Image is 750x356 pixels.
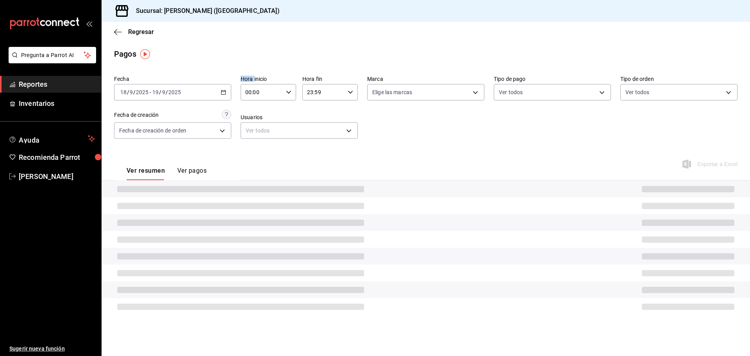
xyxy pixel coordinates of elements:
[133,89,136,95] span: /
[86,20,92,27] button: open_drawer_menu
[130,6,280,16] h3: Sucursal: [PERSON_NAME] ([GEOGRAPHIC_DATA])
[129,89,133,95] input: --
[372,88,412,96] span: Elige las marcas
[625,88,649,96] span: Ver todos
[127,89,129,95] span: /
[494,76,611,82] label: Tipo de pago
[19,98,95,109] span: Inventarios
[241,114,358,120] label: Usuarios
[620,76,737,82] label: Tipo de orden
[168,89,181,95] input: ----
[136,89,149,95] input: ----
[19,152,95,163] span: Recomienda Parrot
[241,76,296,82] label: Hora inicio
[19,171,95,182] span: [PERSON_NAME]
[177,167,207,180] button: Ver pagos
[152,89,159,95] input: --
[128,28,154,36] span: Regresar
[114,76,231,82] label: Fecha
[9,345,95,353] span: Sugerir nueva función
[241,122,358,139] div: Ver todos
[114,48,136,60] div: Pagos
[159,89,161,95] span: /
[166,89,168,95] span: /
[140,49,150,59] img: Tooltip marker
[150,89,151,95] span: -
[162,89,166,95] input: --
[9,47,96,63] button: Pregunta a Parrot AI
[120,89,127,95] input: --
[19,79,95,89] span: Reportes
[119,127,186,134] span: Fecha de creación de orden
[127,167,165,180] button: Ver resumen
[114,111,159,119] div: Fecha de creación
[499,88,523,96] span: Ver todos
[21,51,84,59] span: Pregunta a Parrot AI
[127,167,207,180] div: navigation tabs
[19,134,85,143] span: Ayuda
[367,76,484,82] label: Marca
[114,28,154,36] button: Regresar
[5,57,96,65] a: Pregunta a Parrot AI
[302,76,358,82] label: Hora fin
